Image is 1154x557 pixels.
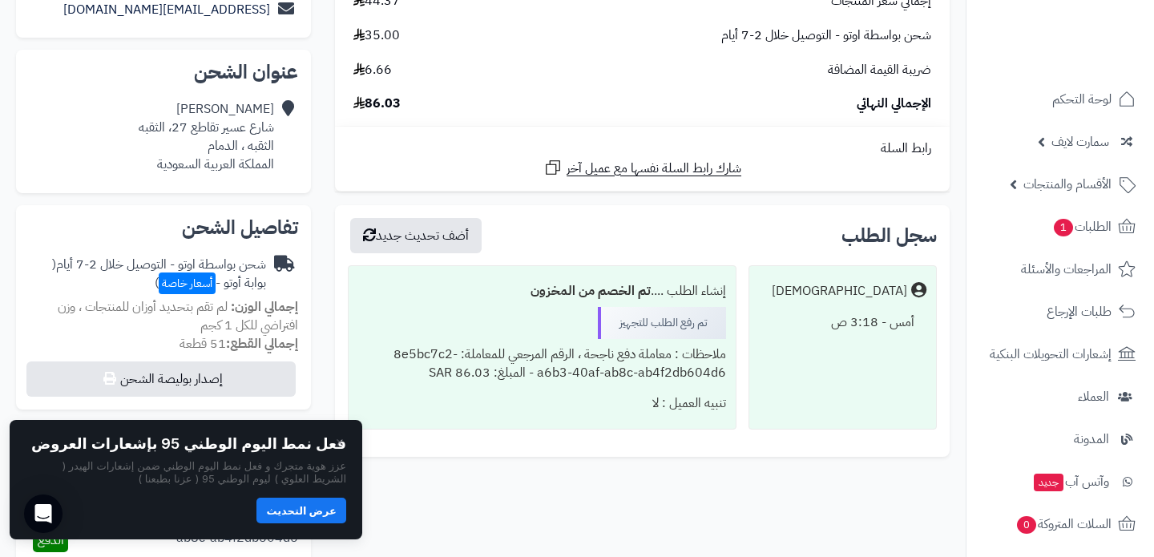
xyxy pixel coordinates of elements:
a: العملاء [976,377,1144,416]
span: 1 [1054,219,1074,237]
a: السلات المتروكة0 [976,505,1144,543]
span: شحن بواسطة اوتو - التوصيل خلال 2-7 أيام [721,26,931,45]
div: [DEMOGRAPHIC_DATA] [772,282,907,301]
a: المدونة [976,420,1144,458]
button: أضف تحديث جديد [350,218,482,253]
button: عرض التحديث [256,498,346,523]
span: أسعار خاصة [159,272,216,294]
span: سمارت لايف [1051,131,1109,153]
h2: تفاصيل الشحن [29,218,298,237]
span: جديد [1034,474,1063,491]
div: إنشاء الطلب .... [358,276,726,307]
div: Open Intercom Messenger [24,494,63,533]
p: عزز هوية متجرك و فعل نمط اليوم الوطني ضمن إشعارات الهيدر ( الشريط العلوي ) ليوم الوطني 95 ( عزنا ... [26,459,346,486]
small: 51 قطعة [180,334,298,353]
h2: فعل نمط اليوم الوطني 95 بإشعارات العروض [31,436,346,452]
span: ضريبة القيمة المضافة [828,61,931,79]
span: 35.00 [353,26,400,45]
a: شارك رابط السلة نفسها مع عميل آخر [543,158,741,178]
strong: إجمالي القطع: [226,334,298,353]
div: أمس - 3:18 ص [759,307,926,338]
span: لم تقم بتحديد أوزان للمنتجات ، وزن افتراضي للكل 1 كجم [58,297,298,335]
strong: إجمالي الوزن: [231,297,298,317]
button: إصدار بوليصة الشحن [26,361,296,397]
span: العملاء [1078,385,1109,408]
span: الطلبات [1052,216,1112,238]
span: المدونة [1074,428,1109,450]
span: المراجعات والأسئلة [1021,258,1112,281]
a: الطلبات1 [976,208,1144,246]
img: logo-2.png [1045,37,1139,71]
a: وآتس آبجديد [976,462,1144,501]
span: 86.03 [353,95,401,113]
span: الإجمالي النهائي [857,95,931,113]
a: المراجعات والأسئلة [976,250,1144,289]
span: ( بوابة أوتو - ) [52,255,266,293]
span: طلبات الإرجاع [1047,301,1112,323]
span: 0 [1017,516,1037,535]
span: لوحة التحكم [1052,88,1112,111]
div: ملاحظات : معاملة دفع ناجحة ، الرقم المرجعي للمعاملة: 8e5bc7c2-a6b3-40af-ab8c-ab4f2db604d6 - المبل... [358,339,726,389]
span: شارك رابط السلة نفسها مع عميل آخر [567,159,741,178]
span: وآتس آب [1032,470,1109,493]
div: [PERSON_NAME] شارع عسير تقاطع 27، الثقبه الثقبه ، الدمام المملكة العربية السعودية [139,100,274,173]
span: السلات المتروكة [1015,513,1112,535]
div: شحن بواسطة اوتو - التوصيل خلال 2-7 أيام [29,256,266,293]
a: لوحة التحكم [976,80,1144,119]
div: رابط السلة [341,139,943,158]
span: إشعارات التحويلات البنكية [990,343,1112,365]
h2: عنوان الشحن [29,63,298,82]
a: طلبات الإرجاع [976,293,1144,331]
h3: سجل الطلب [841,226,937,245]
div: تنبيه العميل : لا [358,388,726,419]
a: إشعارات التحويلات البنكية [976,335,1144,373]
span: الأقسام والمنتجات [1023,173,1112,196]
b: تم الخصم من المخزون [531,281,651,301]
span: 6.66 [353,61,392,79]
div: تم رفع الطلب للتجهيز [598,307,726,339]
